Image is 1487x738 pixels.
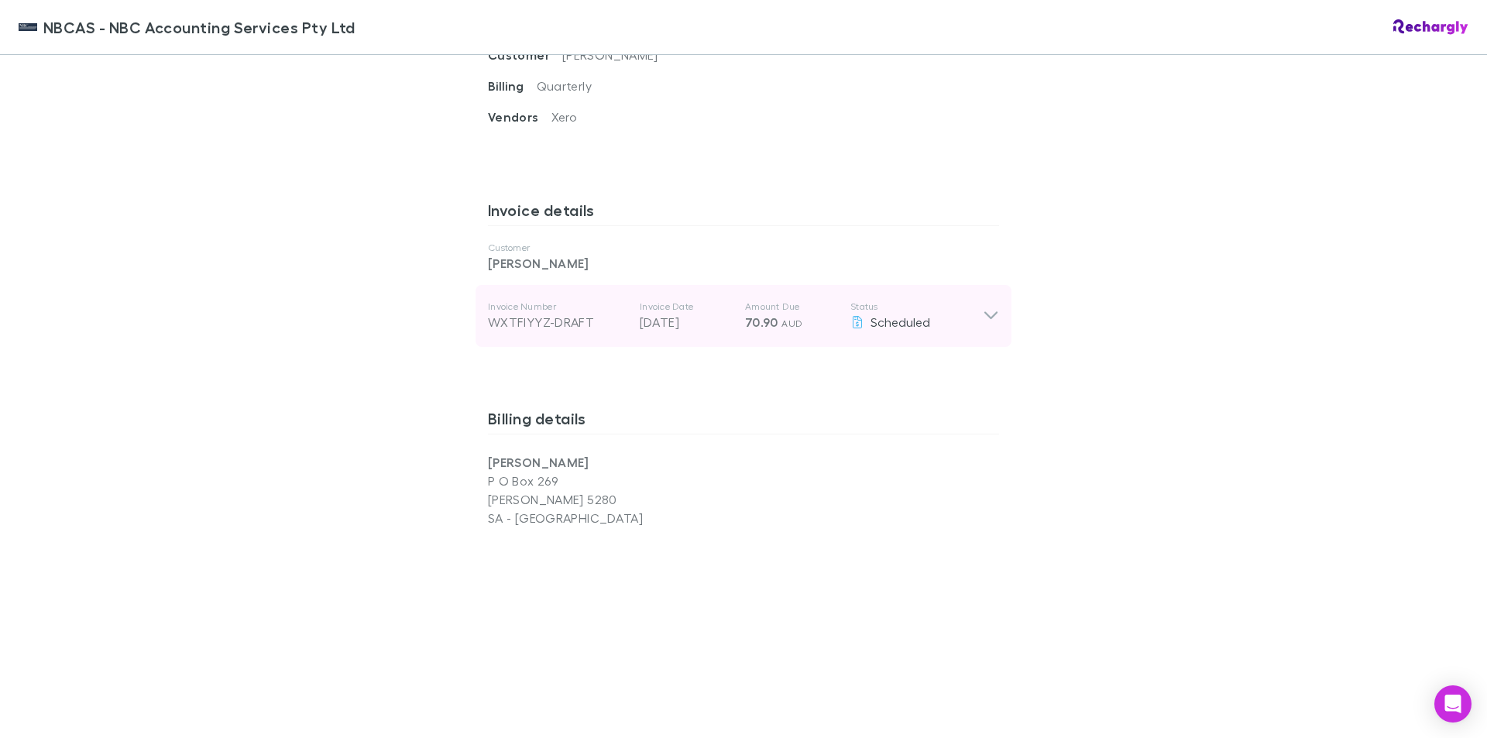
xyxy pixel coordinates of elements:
p: Status [850,300,983,313]
p: Invoice Number [488,300,627,313]
div: Invoice NumberWXTFIYYZ-DRAFTInvoice Date[DATE]Amount Due70.90 AUDStatusScheduled [476,285,1011,347]
p: [PERSON_NAME] [488,254,999,273]
p: P O Box 269 [488,472,743,490]
img: NBCAS - NBC Accounting Services Pty Ltd's Logo [19,18,37,36]
span: Xero [551,109,577,124]
p: [PERSON_NAME] [488,453,743,472]
h3: Invoice details [488,201,999,225]
p: [DATE] [640,313,733,331]
p: SA - [GEOGRAPHIC_DATA] [488,509,743,527]
span: NBCAS - NBC Accounting Services Pty Ltd [43,15,355,39]
span: 70.90 [745,314,778,330]
div: WXTFIYYZ-DRAFT [488,313,627,331]
span: Billing [488,78,537,94]
span: Vendors [488,109,551,125]
p: Invoice Date [640,300,733,313]
div: Open Intercom Messenger [1434,685,1472,723]
h3: Billing details [488,409,999,434]
span: Quarterly [537,78,592,93]
span: Customer [488,47,562,63]
img: Rechargly Logo [1393,19,1468,35]
span: AUD [781,318,802,329]
p: Amount Due [745,300,838,313]
p: Customer [488,242,999,254]
p: [PERSON_NAME] 5280 [488,490,743,509]
span: Scheduled [871,314,930,329]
